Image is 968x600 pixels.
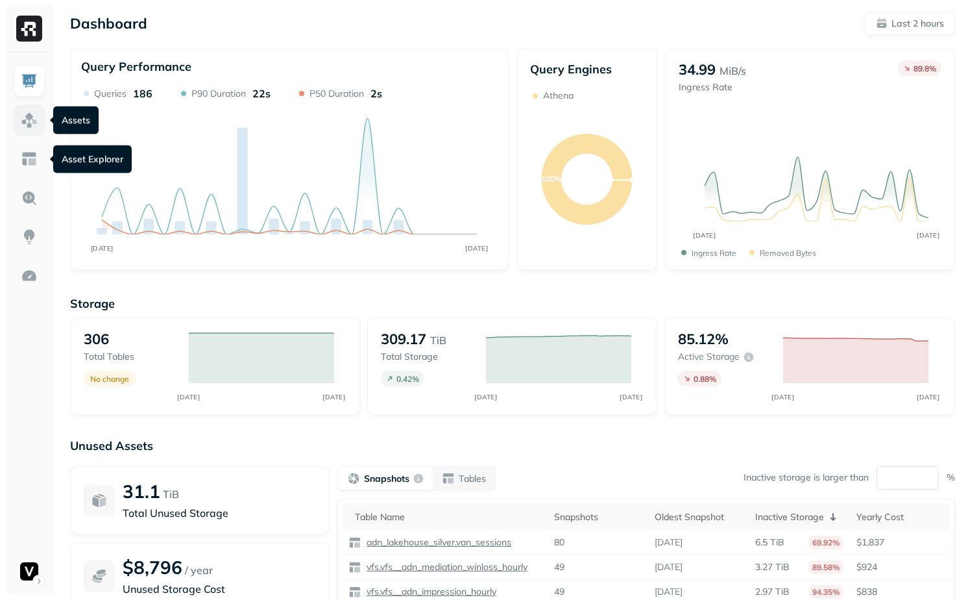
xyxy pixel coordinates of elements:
p: Ingress Rate [692,248,736,258]
p: 80 [554,536,564,549]
p: 31.1 [123,480,160,503]
p: [DATE] [655,561,683,573]
p: vfs.vfs__adn_mediation_winloss_hourly [364,561,527,573]
img: Assets [21,112,38,129]
p: Query Engines [530,62,644,77]
img: Dashboard [21,73,38,90]
text: 100% [541,174,562,184]
p: 89.8 % [914,64,936,73]
p: 89.58% [808,560,843,574]
p: 2.97 TiB [755,586,790,598]
p: Unused Storage Cost [123,581,316,597]
p: 85.12% [678,330,729,348]
div: Snapshots [554,511,642,523]
img: Query Explorer [21,190,38,206]
p: 22s [252,87,271,100]
a: vfs.vfs__adn_impression_hourly [361,586,496,598]
p: Inactive storage is larger than [744,471,869,484]
p: 2s [370,87,382,100]
p: Snapshots [364,473,409,485]
p: $838 [856,586,944,598]
p: $1,837 [856,536,944,549]
p: Unused Assets [70,438,955,453]
p: Total storage [381,351,473,363]
p: 49 [554,586,564,598]
p: 3.27 TiB [755,561,790,573]
p: 34.99 [679,60,716,79]
p: 306 [84,330,109,348]
p: Active storage [678,351,740,363]
tspan: [DATE] [91,244,114,253]
p: Storage [70,296,955,311]
button: Last 2 hours [865,12,955,35]
div: Assets [53,106,99,134]
tspan: [DATE] [178,393,200,401]
tspan: [DATE] [465,244,488,253]
p: Total Unused Storage [123,505,316,521]
div: Table Name [355,511,541,523]
tspan: [DATE] [917,393,940,401]
p: 94.35% [808,585,843,599]
p: Ingress Rate [679,81,746,94]
img: Insights [21,229,38,245]
p: P90 Duration [191,88,246,100]
p: 6.5 TiB [755,536,784,549]
img: Voodoo [20,562,38,581]
a: vfs.vfs__adn_mediation_winloss_hourly [361,561,527,573]
p: Query Performance [81,59,191,74]
img: Ryft [16,16,42,42]
p: 0.42 % [396,374,419,384]
tspan: [DATE] [620,393,643,401]
p: 186 [133,87,152,100]
p: 309.17 [381,330,426,348]
p: 0.88 % [694,374,716,384]
tspan: [DATE] [917,231,940,239]
p: Last 2 hours [891,18,944,30]
p: $8,796 [123,556,182,579]
div: Asset Explorer [53,145,132,173]
img: Asset Explorer [21,151,38,168]
tspan: [DATE] [475,393,498,401]
p: Queries [94,88,127,100]
p: Dashboard [70,14,147,32]
p: Removed bytes [760,248,816,258]
img: Optimization [21,268,38,284]
img: table [348,561,361,574]
p: [DATE] [655,536,683,549]
p: adn_lakehouse_silver.van_sessions [364,536,511,549]
p: % [947,471,955,484]
p: 69.92% [808,536,843,549]
p: 49 [554,561,564,573]
img: table [348,586,361,599]
p: Athena [543,90,574,102]
a: adn_lakehouse_silver.van_sessions [361,536,511,549]
p: $924 [856,561,944,573]
div: Yearly Cost [856,511,944,523]
p: Tables [459,473,486,485]
p: P50 Duration [309,88,364,100]
div: Oldest Snapshot [655,511,742,523]
p: [DATE] [655,586,683,598]
p: TiB [430,332,446,348]
p: / year [185,562,213,578]
tspan: [DATE] [323,393,346,401]
p: No change [90,374,129,384]
tspan: [DATE] [772,393,795,401]
p: Inactive Storage [755,511,824,523]
p: Total tables [84,351,176,363]
img: table [348,536,361,549]
p: MiB/s [720,63,746,79]
p: vfs.vfs__adn_impression_hourly [364,586,496,598]
tspan: [DATE] [694,231,716,239]
p: TiB [163,486,179,502]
